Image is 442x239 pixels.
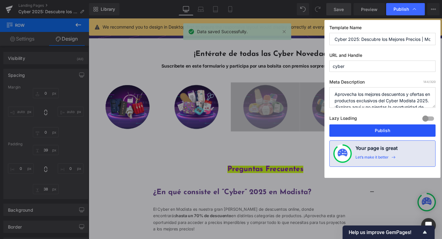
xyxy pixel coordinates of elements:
span: en distintas categorías de productos. ¡Aprovecha esta gran oportunidad para acceder a precios imp... [68,205,270,224]
label: URL and Handle [329,53,436,61]
span: Publish [394,6,409,12]
button: Show survey - Help us improve GemPages! [349,229,428,236]
div: Let’s make it better [355,155,389,163]
p: hasta un 70% de descuento [68,197,273,225]
label: Lazy Loading [329,114,357,124]
strong: Suscríbete en este formulario y participa por una bolsita con premios sorpresa después del Cyber [76,47,295,53]
img: onboarding-status.svg [338,149,347,159]
span: ¿En qué consiste el “Cyber” 2025 en Modista? [68,179,234,186]
label: Meta Description [329,79,436,87]
textarea: Aprovecha los mejores descuentos y ofertas en productos exclusivos del Cyber Modista 2025. ¡Explo... [329,87,436,108]
span: El Cyber en Modista es nuestra gran [PERSON_NAME] de descuentos online, donde encontrarás [68,198,237,210]
span: Help us improve GemPages! [349,229,421,235]
span: Preguntas Frecuentes [146,155,226,163]
span: /320 [423,80,436,84]
button: Publish [329,124,436,137]
label: Template Name [329,25,436,33]
span: ¡Entérate de todas las Cyber Novedades! [111,33,261,41]
span: 144 [423,80,429,84]
div: Open Intercom Messenger [421,218,436,233]
h4: Your page is great [355,144,398,155]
